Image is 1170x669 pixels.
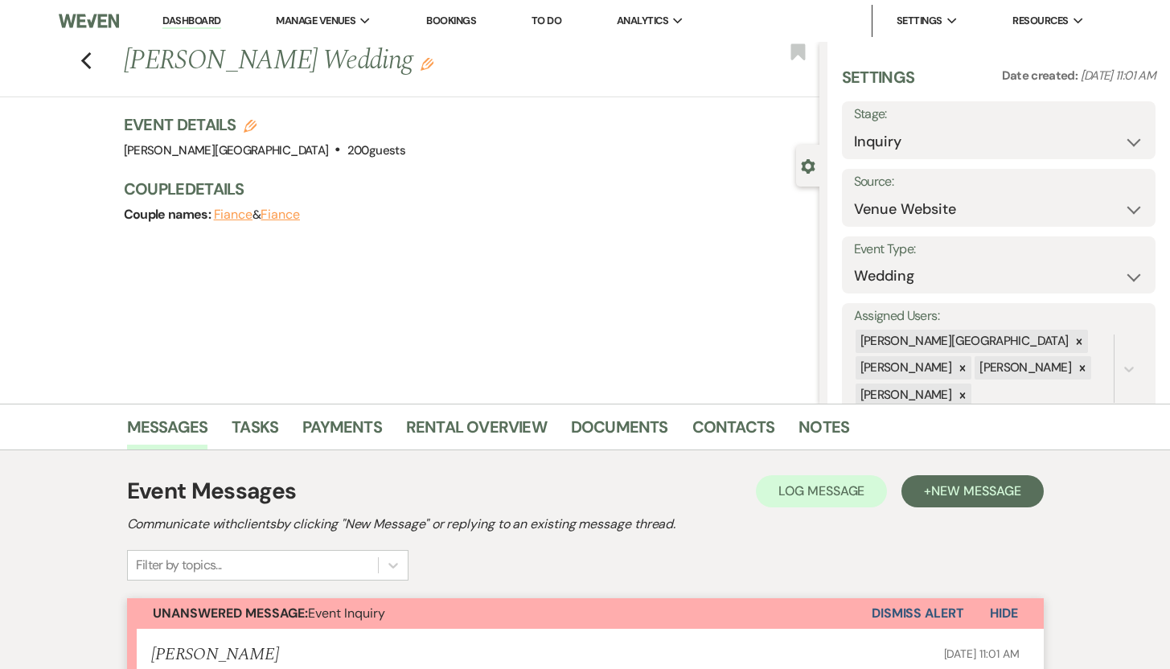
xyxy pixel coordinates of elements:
span: Hide [990,605,1018,622]
span: [DATE] 11:01 AM [944,646,1020,661]
span: Settings [897,13,942,29]
h3: Settings [842,66,915,101]
button: Unanswered Message:Event Inquiry [127,598,872,629]
div: [PERSON_NAME] [856,356,954,380]
a: Notes [798,414,849,449]
a: Payments [302,414,382,449]
label: Stage: [854,103,1144,126]
label: Assigned Users: [854,305,1144,328]
a: Rental Overview [406,414,547,449]
button: Hide [964,598,1044,629]
div: [PERSON_NAME] [975,356,1074,380]
a: Tasks [232,414,278,449]
button: Edit [421,56,433,71]
a: Documents [571,414,668,449]
span: Manage Venues [276,13,355,29]
span: & [214,207,300,223]
h3: Couple Details [124,178,803,200]
button: Dismiss Alert [872,598,964,629]
span: 200 guests [347,142,405,158]
a: Contacts [692,414,775,449]
button: Log Message [756,475,887,507]
label: Source: [854,170,1144,194]
a: Dashboard [162,14,220,29]
img: Weven Logo [59,4,119,38]
span: Event Inquiry [153,605,385,622]
div: [PERSON_NAME][GEOGRAPHIC_DATA] [856,330,1071,353]
strong: Unanswered Message: [153,605,308,622]
div: [PERSON_NAME] [856,384,954,407]
h1: Event Messages [127,474,297,508]
button: +New Message [901,475,1043,507]
span: [PERSON_NAME][GEOGRAPHIC_DATA] [124,142,329,158]
a: To Do [532,14,561,27]
h2: Communicate with clients by clicking "New Message" or replying to an existing message thread. [127,515,1044,534]
h1: [PERSON_NAME] Wedding [124,42,674,80]
h3: Event Details [124,113,405,136]
span: [DATE] 11:01 AM [1081,68,1156,84]
button: Fiance [261,208,300,221]
a: Bookings [426,14,476,27]
span: New Message [931,482,1020,499]
a: Messages [127,414,208,449]
span: Couple names: [124,206,214,223]
label: Event Type: [854,238,1144,261]
span: Log Message [778,482,864,499]
span: Analytics [617,13,668,29]
span: Date created: [1002,68,1081,84]
h5: [PERSON_NAME] [151,645,279,665]
button: Close lead details [801,158,815,173]
span: Resources [1012,13,1068,29]
div: Filter by topics... [136,556,222,575]
button: Fiance [214,208,253,221]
